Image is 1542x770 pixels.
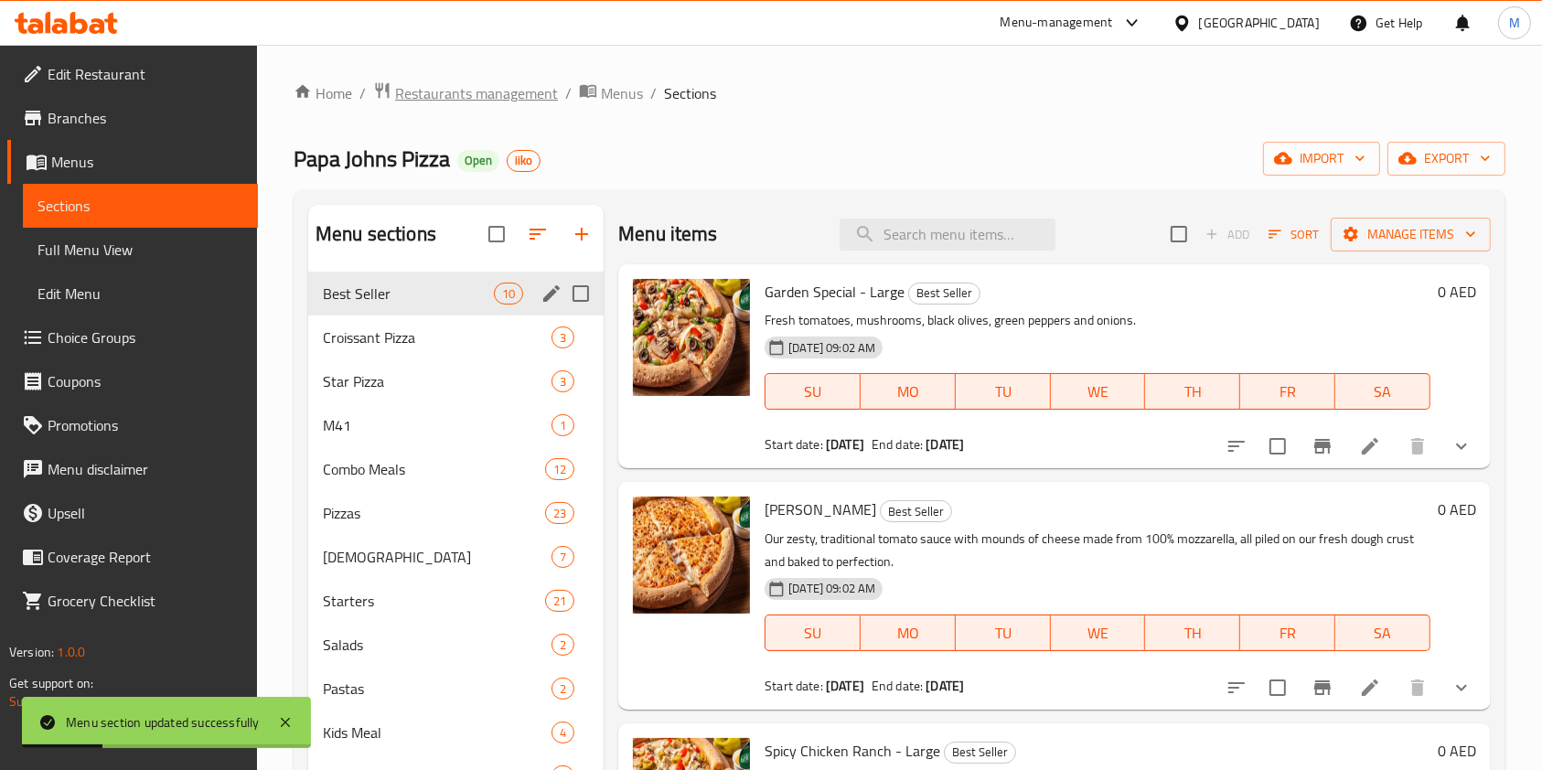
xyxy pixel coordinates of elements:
[601,82,643,104] span: Menus
[7,579,258,623] a: Grocery Checklist
[552,680,573,698] span: 2
[1509,13,1520,33] span: M
[552,373,573,390] span: 3
[48,414,243,436] span: Promotions
[1215,424,1258,468] button: sort-choices
[909,283,980,304] span: Best Seller
[633,279,750,396] img: Garden Special - Large
[552,636,573,654] span: 2
[1199,13,1320,33] div: [GEOGRAPHIC_DATA]
[1258,668,1297,707] span: Select to update
[1438,279,1476,305] h6: 0 AED
[765,737,940,765] span: Spicy Chicken Ranch - Large
[1058,379,1139,405] span: WE
[840,219,1055,251] input: search
[7,359,258,403] a: Coupons
[316,220,436,248] h2: Menu sections
[1240,373,1335,410] button: FR
[37,239,243,261] span: Full Menu View
[23,184,258,228] a: Sections
[546,505,573,522] span: 23
[963,379,1044,405] span: TU
[1145,615,1240,651] button: TH
[9,671,93,695] span: Get support on:
[1451,435,1472,457] svg: Show Choices
[1160,215,1198,253] span: Select section
[781,339,883,357] span: [DATE] 09:02 AM
[51,151,243,173] span: Menus
[765,615,861,651] button: SU
[1438,738,1476,764] h6: 0 AED
[1058,620,1139,647] span: WE
[323,590,545,612] span: Starters
[323,283,494,305] span: Best Seller
[546,593,573,610] span: 21
[1248,620,1328,647] span: FR
[323,546,551,568] span: [DEMOGRAPHIC_DATA]
[323,370,551,392] span: Star Pizza
[323,502,545,524] div: Pizzas
[308,359,604,403] div: Star Pizza3
[633,497,750,614] img: Margarita - Large
[826,433,864,456] b: [DATE]
[7,140,258,184] a: Menus
[66,712,260,733] div: Menu section updated successfully
[551,722,574,743] div: items
[1451,677,1472,699] svg: Show Choices
[308,535,604,579] div: [DEMOGRAPHIC_DATA]7
[579,81,643,105] a: Menus
[7,315,258,359] a: Choice Groups
[23,272,258,315] a: Edit Menu
[1215,666,1258,710] button: sort-choices
[457,153,499,168] span: Open
[1343,620,1423,647] span: SA
[1152,379,1233,405] span: TH
[1343,379,1423,405] span: SA
[773,379,853,405] span: SU
[1248,379,1328,405] span: FR
[48,546,243,568] span: Coverage Report
[1269,224,1319,245] span: Sort
[294,82,352,104] a: Home
[323,414,551,436] div: M41
[826,674,864,698] b: [DATE]
[861,615,956,651] button: MO
[7,535,258,579] a: Coverage Report
[9,640,54,664] span: Version:
[23,228,258,272] a: Full Menu View
[538,280,565,307] button: edit
[323,722,551,743] span: Kids Meal
[1438,497,1476,522] h6: 0 AED
[945,742,1015,763] span: Best Seller
[1263,142,1380,176] button: import
[545,502,574,524] div: items
[552,549,573,566] span: 7
[872,433,923,456] span: End date:
[1001,12,1113,34] div: Menu-management
[508,153,540,168] span: iiko
[1198,220,1257,249] span: Add item
[963,620,1044,647] span: TU
[308,272,604,315] div: Best Seller10edit
[1359,435,1381,457] a: Edit menu item
[323,458,545,480] div: Combo Meals
[323,634,551,656] div: Salads
[1257,220,1331,249] span: Sort items
[1335,373,1430,410] button: SA
[294,138,450,179] span: Papa Johns Pizza
[48,502,243,524] span: Upsell
[1345,223,1476,246] span: Manage items
[551,370,574,392] div: items
[37,283,243,305] span: Edit Menu
[552,724,573,742] span: 4
[57,640,85,664] span: 1.0.0
[944,742,1016,764] div: Best Seller
[9,690,125,713] a: Support.OpsPlatform
[765,496,876,523] span: [PERSON_NAME]
[495,285,522,303] span: 10
[7,52,258,96] a: Edit Restaurant
[1440,424,1483,468] button: show more
[1396,424,1440,468] button: delete
[881,501,951,522] span: Best Seller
